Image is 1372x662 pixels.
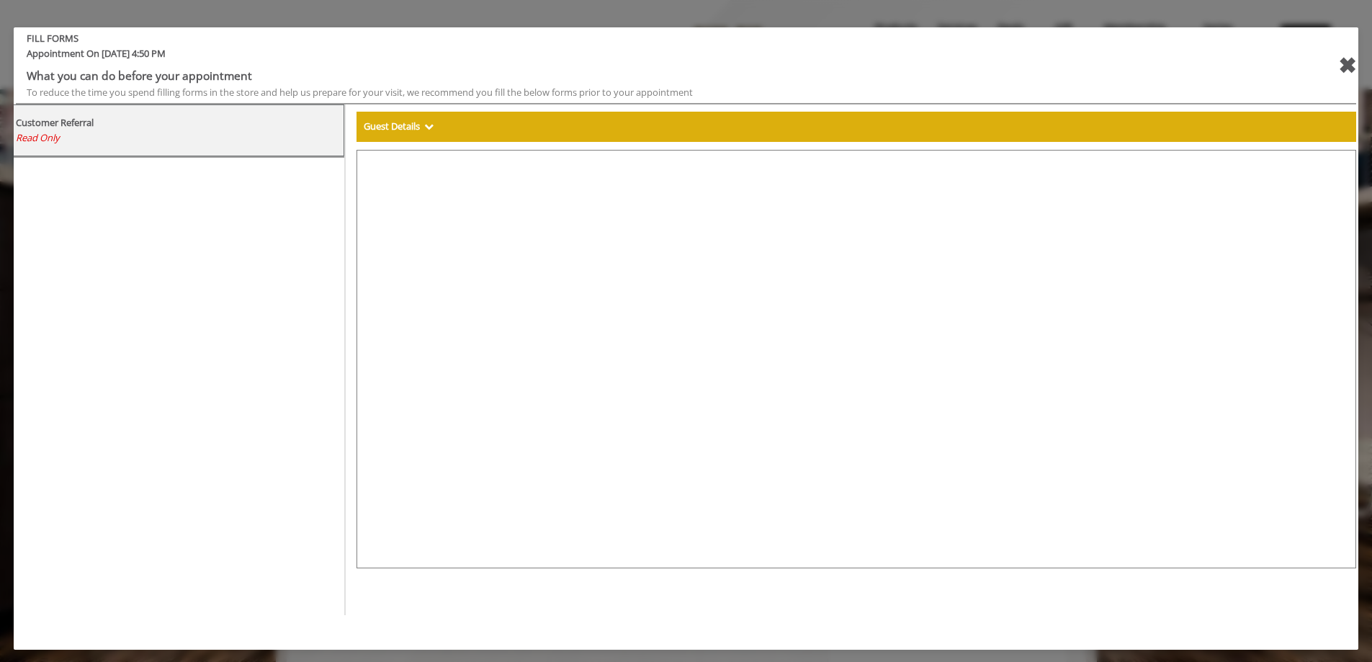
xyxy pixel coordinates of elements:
iframe: formsViewWeb [357,150,1356,568]
div: Guest Details Show [357,112,1356,142]
b: Guest Details [364,120,420,133]
b: What you can do before your appointment [27,68,252,84]
div: To reduce the time you spend filling forms in the store and help us prepare for your visit, we re... [27,85,1232,100]
b: FILL FORMS [16,31,1242,46]
div: close forms [1338,48,1356,83]
span: Show [424,120,434,133]
b: Customer Referral [16,116,94,129]
span: Appointment On [DATE] 4:50 PM [16,46,1242,67]
span: Read Only [16,131,60,144]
